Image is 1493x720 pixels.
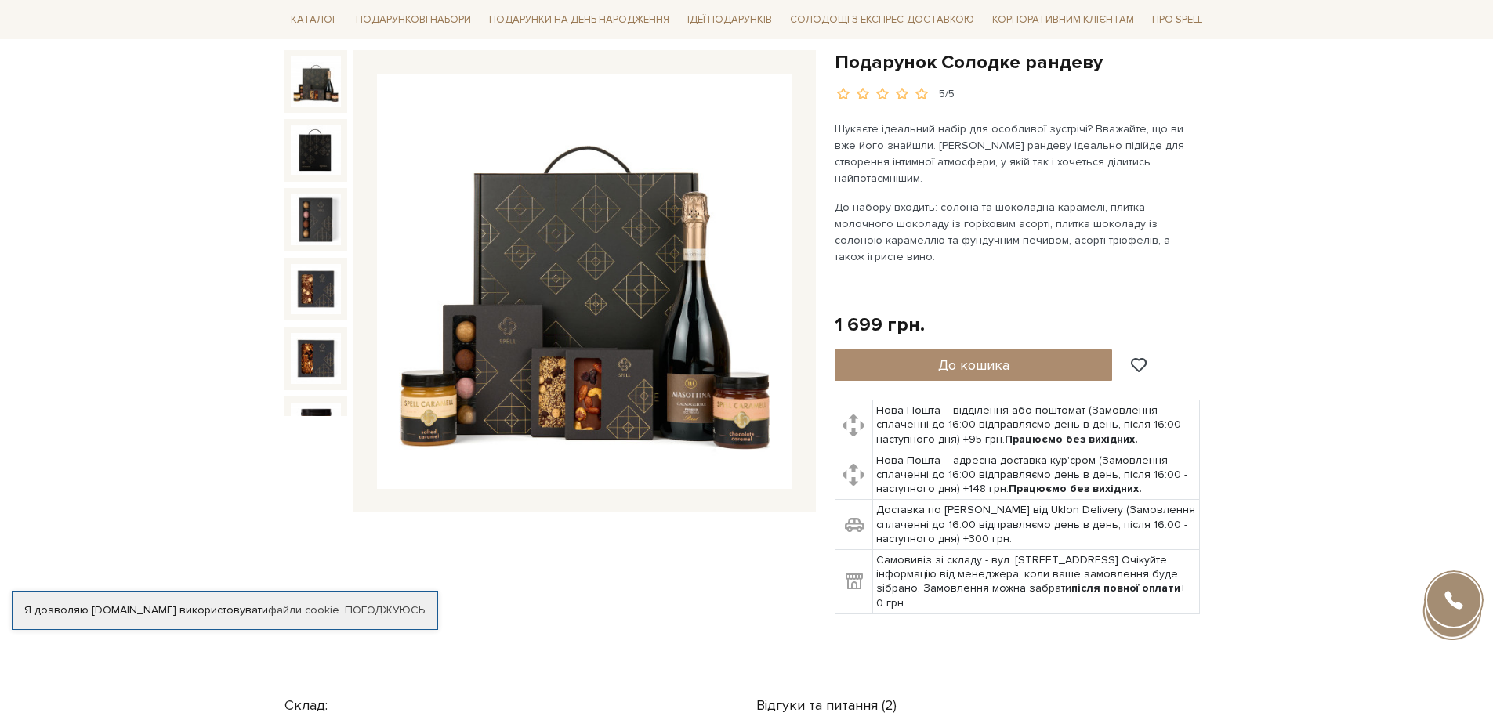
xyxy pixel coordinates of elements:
[835,313,925,337] div: 1 699 грн.
[13,603,437,617] div: Я дозволяю [DOMAIN_NAME] використовувати
[1146,8,1209,32] span: Про Spell
[873,450,1200,500] td: Нова Пошта – адресна доставка кур'єром (Замовлення сплаченні до 16:00 відправляємо день в день, п...
[345,603,425,617] a: Погоджуюсь
[1009,482,1142,495] b: Працюємо без вихідних.
[986,6,1140,33] a: Корпоративним клієнтам
[835,121,1202,186] p: Шукаєте ідеальний набір для особливої зустрічі? Вважайте, що ви вже його знайшли. [PERSON_NAME] р...
[284,690,719,715] div: Склад:
[377,74,792,489] img: Подарунок Солодке рандеву
[756,690,1209,715] div: Відгуки та питання (2)
[681,8,778,32] span: Ідеї подарунків
[939,87,955,102] div: 5/5
[784,6,980,33] a: Солодощі з експрес-доставкою
[835,349,1113,381] button: До кошика
[268,603,339,617] a: файли cookie
[291,56,341,107] img: Подарунок Солодке рандеву
[835,50,1209,74] h1: Подарунок Солодке рандеву
[873,550,1200,614] td: Самовивіз зі складу - вул. [STREET_ADDRESS] Очікуйте інформацію від менеджера, коли ваше замовлен...
[835,199,1202,265] p: До набору входить: солона та шоколадна карамелі, плитка молочного шоколаду із горіховим асорті, п...
[1071,581,1180,595] b: після повної оплати
[291,403,341,453] img: Подарунок Солодке рандеву
[350,8,477,32] span: Подарункові набори
[938,356,1009,374] span: До кошика
[483,8,676,32] span: Подарунки на День народження
[1005,432,1138,446] b: Працюємо без вихідних.
[284,8,344,32] span: Каталог
[291,264,341,314] img: Подарунок Солодке рандеву
[291,125,341,175] img: Подарунок Солодке рандеву
[291,333,341,383] img: Подарунок Солодке рандеву
[291,194,341,244] img: Подарунок Солодке рандеву
[873,500,1200,550] td: Доставка по [PERSON_NAME] від Uklon Delivery (Замовлення сплаченні до 16:00 відправляємо день в д...
[873,400,1200,450] td: Нова Пошта – відділення або поштомат (Замовлення сплаченні до 16:00 відправляємо день в день, піс...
